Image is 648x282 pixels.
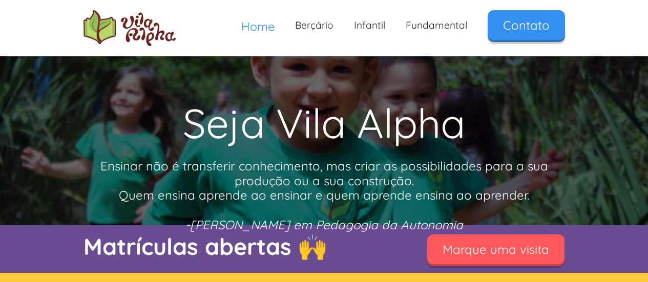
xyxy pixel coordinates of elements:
a: Contato [488,10,565,40]
a: Berçário [285,10,344,40]
a: home [83,10,176,46]
a: Marque uma visita [427,234,565,264]
h1: Seja Vila Alpha [83,92,565,154]
em: -[PERSON_NAME] em Pedagogia da Autonomia [185,217,463,232]
span: Home [241,19,275,34]
a: Fundamental [395,10,477,40]
p: Ensinar não é transferir conhecimento, mas criar as possibilidades para a sua produção ou a sua c... [83,159,565,232]
p: Matrículas abertas 🙌 [83,230,401,263]
a: Home [231,10,285,42]
a: Infantil [344,10,395,40]
img: logo Escola Vila Alpha [83,10,176,46]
